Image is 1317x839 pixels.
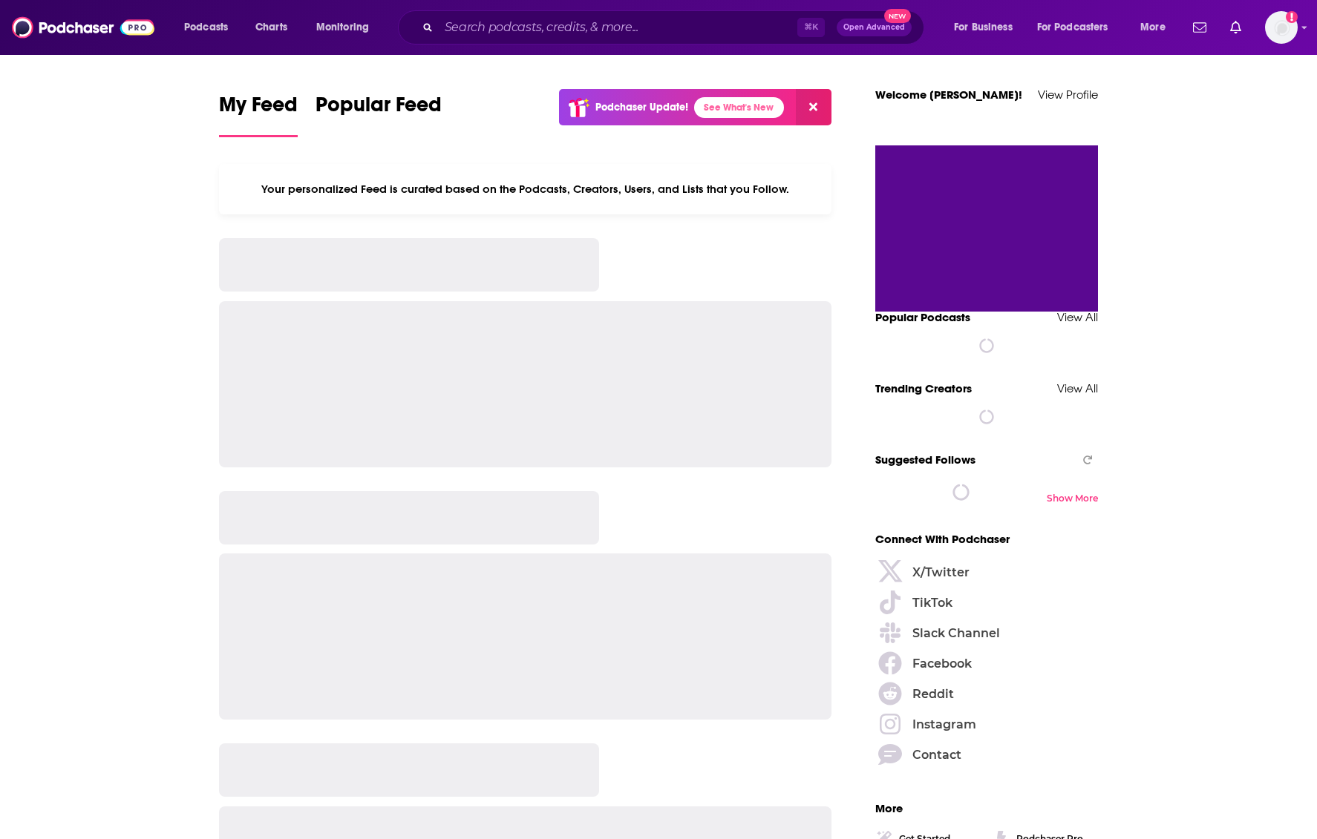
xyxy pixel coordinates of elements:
span: Open Advanced [843,24,905,31]
span: Contact [912,749,961,761]
span: Popular Feed [316,92,442,126]
a: View All [1057,381,1098,395]
span: Charts [255,17,287,38]
span: Reddit [912,688,954,700]
button: open menu [944,16,1031,39]
button: open menu [1130,16,1184,39]
span: TikTok [912,597,952,609]
span: Suggested Follows [875,453,976,467]
span: More [1140,17,1166,38]
a: TikTok [875,590,1098,615]
a: Show notifications dropdown [1224,15,1247,40]
span: X/Twitter [912,567,970,579]
span: More [875,801,903,815]
span: My Feed [219,92,298,126]
a: Popular Podcasts [875,310,970,324]
a: My Feed [219,92,298,137]
button: open menu [174,16,247,39]
span: For Podcasters [1037,17,1108,38]
input: Search podcasts, credits, & more... [439,16,797,39]
a: Instagram [875,712,1098,737]
svg: Add a profile image [1286,11,1298,23]
div: Your personalized Feed is curated based on the Podcasts, Creators, Users, and Lists that you Follow. [219,164,831,214]
a: Trending Creators [875,381,972,395]
a: View All [1057,310,1098,324]
div: Show More [1047,493,1098,504]
button: open menu [1027,16,1130,39]
a: Show notifications dropdown [1187,15,1212,40]
img: User Profile [1265,11,1298,44]
a: See What's New [694,97,784,118]
button: Show profile menu [1265,11,1298,44]
button: Open AdvancedNew [837,19,912,36]
a: Slack Channel [875,621,1098,645]
span: For Business [954,17,1013,38]
span: Facebook [912,658,972,670]
span: Slack Channel [912,628,1000,639]
span: Podcasts [184,17,228,38]
p: Podchaser Update! [595,101,688,113]
img: Podchaser - Follow, Share and Rate Podcasts [12,13,154,42]
span: ⌘ K [797,18,825,37]
span: Logged in as hannahlee98 [1265,11,1298,44]
a: View Profile [1038,88,1098,102]
a: Charts [246,16,296,39]
span: Connect With Podchaser [875,532,1010,546]
a: Facebook [875,651,1098,676]
a: Popular Feed [316,92,442,137]
a: X/Twitter [875,560,1098,585]
span: Monitoring [316,17,369,38]
button: open menu [306,16,388,39]
a: Reddit [875,682,1098,706]
a: Welcome [PERSON_NAME]! [875,88,1022,102]
span: New [884,9,911,23]
div: Search podcasts, credits, & more... [412,10,938,45]
span: Instagram [912,719,976,731]
a: Contact [875,743,1098,767]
